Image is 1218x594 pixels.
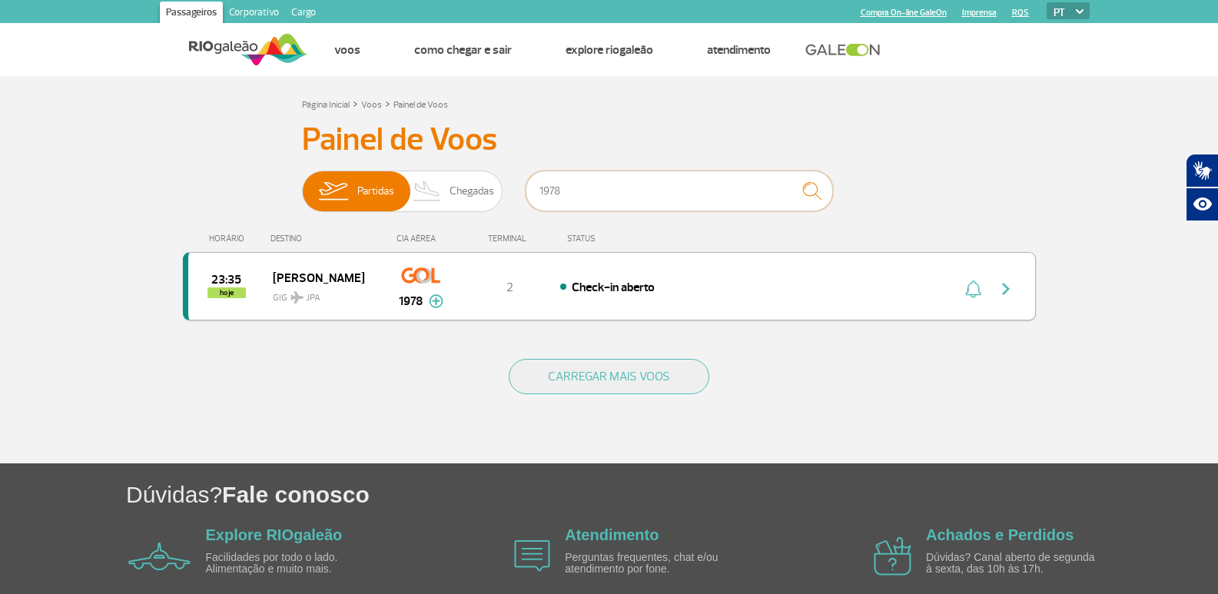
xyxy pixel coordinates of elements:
a: Achados e Perdidos [926,526,1074,543]
img: slider-embarque [309,171,357,211]
a: Atendimento [565,526,659,543]
img: mais-info-painel-voo.svg [429,294,443,308]
span: GIG [273,283,371,305]
img: airplane icon [128,543,191,570]
a: Atendimento [707,42,771,58]
h1: Dúvidas? [126,479,1218,510]
span: [PERSON_NAME] [273,267,371,287]
button: Abrir recursos assistivos. [1186,187,1218,221]
div: TERMINAL [460,234,559,244]
img: slider-desembarque [405,171,450,211]
p: Dúvidas? Canal aberto de segunda à sexta, das 10h às 17h. [926,552,1103,576]
a: Página Inicial [302,99,350,111]
a: Explore RIOgaleão [206,526,343,543]
a: Compra On-line GaleOn [861,8,947,18]
a: Imprensa [962,8,997,18]
a: Passageiros [160,2,223,26]
span: hoje [207,287,246,298]
img: seta-direita-painel-voo.svg [997,280,1015,298]
a: Cargo [285,2,322,26]
a: > [385,95,390,112]
div: STATUS [559,234,685,244]
img: destiny_airplane.svg [290,291,304,304]
div: Plugin de acessibilidade da Hand Talk. [1186,154,1218,221]
button: CARREGAR MAIS VOOS [509,359,709,394]
a: Voos [361,99,382,111]
a: Voos [334,42,360,58]
a: Corporativo [223,2,285,26]
div: DESTINO [270,234,383,244]
img: airplane icon [874,537,911,576]
a: > [353,95,358,112]
span: 1978 [399,292,423,310]
img: airplane icon [514,540,550,572]
a: RQS [1012,8,1029,18]
span: 2025-09-28 23:35:00 [211,274,241,285]
button: Abrir tradutor de língua de sinais. [1186,154,1218,187]
span: JPA [307,291,320,305]
img: sino-painel-voo.svg [965,280,981,298]
a: Como chegar e sair [414,42,512,58]
p: Facilidades por todo o lado. Alimentação e muito mais. [206,552,383,576]
span: Check-in aberto [572,280,655,295]
span: Fale conosco [222,482,370,507]
input: Voo, cidade ou cia aérea [526,171,833,211]
p: Perguntas frequentes, chat e/ou atendimento por fone. [565,552,742,576]
span: Chegadas [450,171,494,211]
div: HORÁRIO [188,234,271,244]
div: CIA AÉREA [383,234,460,244]
span: Partidas [357,171,394,211]
a: Painel de Voos [393,99,448,111]
h3: Painel de Voos [302,121,917,159]
span: 2 [506,280,513,295]
a: Explore RIOgaleão [566,42,653,58]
